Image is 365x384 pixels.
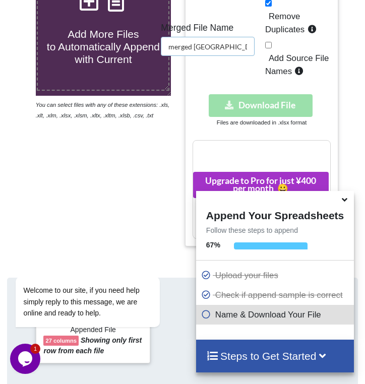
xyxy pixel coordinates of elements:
b: 27 columns [45,338,77,344]
h4: Append Your Spreadsheets [196,207,354,222]
h5: Merged File Name [161,23,255,33]
button: Upgrade to Pro for just ¥400 per monthsmile [193,172,329,198]
span: Add More Files to Automatically Append with Current [47,28,160,65]
p: Check if append sample is correct [201,289,351,301]
span: Remove Duplicates [265,12,305,34]
iframe: chat widget [10,185,192,339]
p: Follow these steps to append [196,225,354,235]
span: Upgrade to Pro for just ¥400 per month [205,175,316,194]
b: 67 % [206,241,220,249]
small: Files are downloaded in .xlsx format [217,119,307,125]
h6: You also get FREE access to our other tool [193,198,330,215]
p: Name & Download Your File [201,308,351,321]
span: Add Source File Names [265,53,329,76]
iframe: chat widget [10,344,42,374]
p: Already a Pro Member? Log In [193,218,330,228]
h3: Your files are more than 1 MB [193,146,330,157]
i: You can select files with any of these extensions: .xls, .xlt, .xlm, .xlsx, .xlsm, .xltx, .xltm, ... [36,102,170,118]
h4: Steps to Get Started [206,350,344,362]
span: smile [274,183,288,194]
input: Enter File Name [161,37,255,56]
p: Upload your files [201,269,351,282]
